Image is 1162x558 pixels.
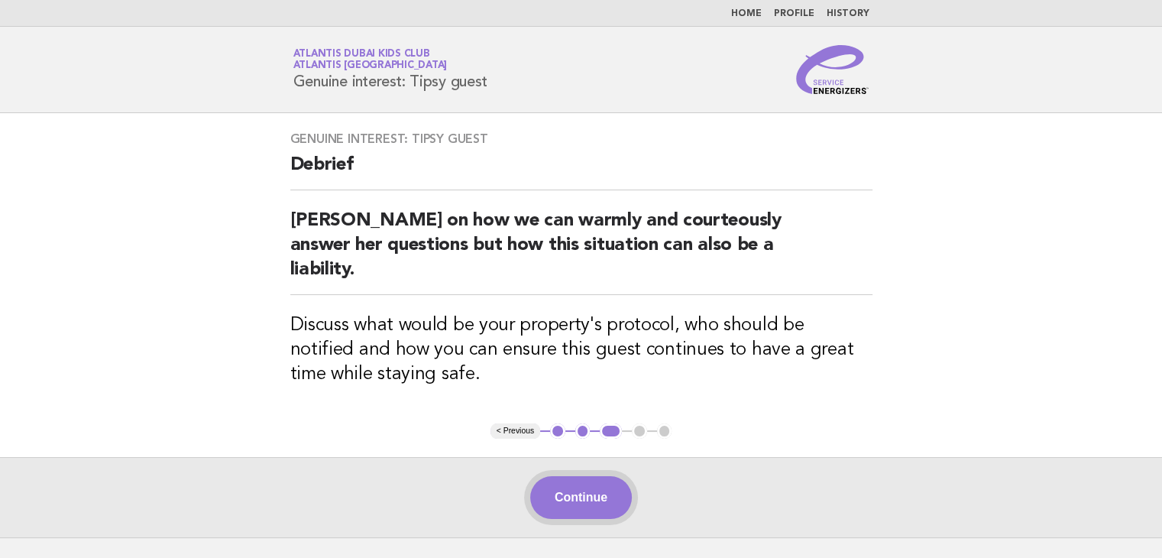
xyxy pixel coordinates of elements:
[290,153,872,190] h2: Debrief
[575,423,591,439] button: 2
[290,313,872,387] h3: Discuss what would be your property's protocol, who should be notified and how you can ensure thi...
[731,9,762,18] a: Home
[293,50,487,89] h1: Genuine interest: Tipsy guest
[293,61,448,71] span: Atlantis [GEOGRAPHIC_DATA]
[774,9,814,18] a: Profile
[290,131,872,147] h3: Genuine interest: Tipsy guest
[600,423,622,439] button: 3
[293,49,448,70] a: Atlantis Dubai Kids ClubAtlantis [GEOGRAPHIC_DATA]
[827,9,869,18] a: History
[530,476,632,519] button: Continue
[290,209,872,295] h2: [PERSON_NAME] on how we can warmly and courteously answer her questions but how this situation ca...
[796,45,869,94] img: Service Energizers
[550,423,565,439] button: 1
[490,423,540,439] button: < Previous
